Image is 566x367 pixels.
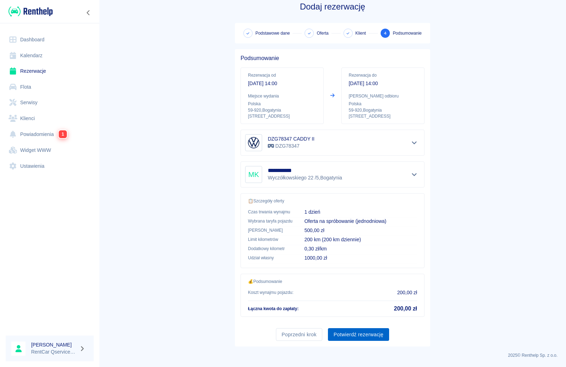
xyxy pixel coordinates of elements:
a: Rezerwacje [6,63,94,79]
p: Oferta na spróbowanie (jednodniowa) [304,218,417,225]
p: Polska [349,101,417,107]
p: 200,00 zł [397,289,417,296]
span: 1 [59,130,67,138]
p: 59-920 , Bogatynia [248,107,316,113]
button: Poprzedni krok [276,328,322,341]
p: Limit kilometrów [248,236,293,243]
a: Dashboard [6,32,94,48]
p: Wyczółkowskiego 22 /5 , Bogatynia [268,174,343,182]
h5: 200,00 zł [394,305,417,312]
a: Renthelp logo [6,6,53,17]
p: [DATE] 14:00 [248,80,316,87]
p: 1 dzień [304,208,417,216]
button: Potwierdź rezerwację [328,328,389,341]
span: Oferta [317,30,328,36]
p: 59-920 , Bogatynia [349,107,417,113]
p: 2025 © Renthelp Sp. z o.o. [108,352,558,359]
p: DZG78347 [268,142,314,150]
a: Widget WWW [6,142,94,158]
p: [STREET_ADDRESS] [349,113,417,119]
p: 0,30 zł/km [304,245,417,253]
p: Koszt wynajmu pojazdu : [248,289,294,296]
a: Serwisy [6,95,94,111]
p: [DATE] 14:00 [349,80,417,87]
p: Miejsce wydania [248,93,316,99]
button: Pokaż szczegóły [409,138,420,148]
button: Pokaż szczegóły [409,170,420,179]
p: 📋 Szczegóły oferty [248,198,417,204]
p: Czas trwania wynajmu [248,209,293,215]
span: Klient [356,30,366,36]
p: Łączna kwota do zapłaty : [248,306,299,312]
h6: [PERSON_NAME] [31,341,76,348]
img: Image [247,136,261,150]
p: Polska [248,101,316,107]
a: Ustawienia [6,158,94,174]
p: [PERSON_NAME] odbioru [349,93,417,99]
a: Flota [6,79,94,95]
a: Klienci [6,111,94,126]
p: RentCar Qservice Damar Parts [31,348,76,356]
span: Podstawowe dane [255,30,290,36]
p: Wybrana taryfa pojazdu [248,218,293,224]
p: Rezerwacja do [349,72,417,78]
p: Rezerwacja od [248,72,316,78]
p: [PERSON_NAME] [248,227,293,233]
div: MK [245,166,262,183]
p: Udział własny [248,255,293,261]
h3: Dodaj rezerwację [235,2,430,12]
img: Renthelp logo [8,6,53,17]
h5: Podsumowanie [241,55,424,62]
span: 4 [384,30,387,37]
p: 500,00 zł [304,227,417,234]
p: Dodatkowy kilometr [248,245,293,252]
a: Kalendarz [6,48,94,64]
p: 1000,00 zł [304,254,417,262]
a: Powiadomienia1 [6,126,94,142]
p: [STREET_ADDRESS] [248,113,316,119]
p: 200 km (200 km dziennie) [304,236,417,243]
button: Zwiń nawigację [83,8,94,17]
p: 💰 Podsumowanie [248,278,417,285]
h6: DZG78347 CADDY II [268,135,314,142]
span: Podsumowanie [393,30,422,36]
